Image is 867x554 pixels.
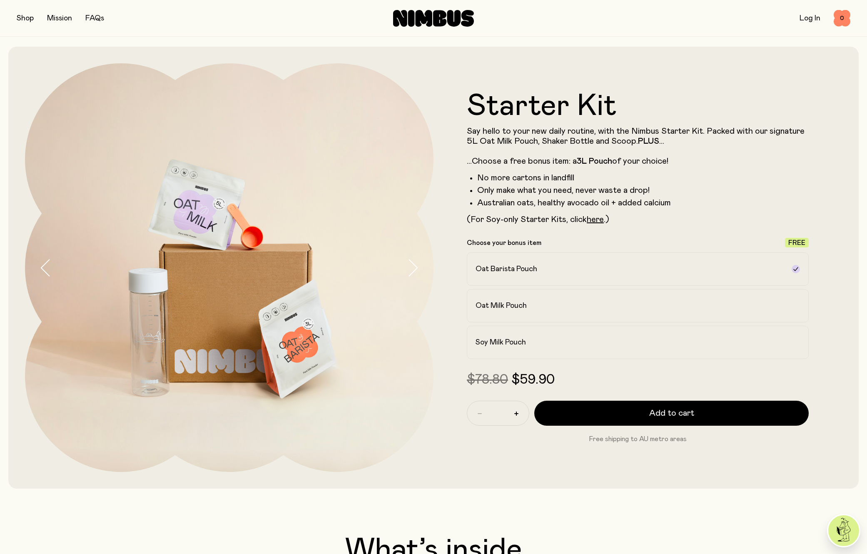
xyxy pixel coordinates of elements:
[477,185,809,195] li: Only make what you need, never waste a drop!
[467,434,809,444] p: Free shipping to AU metro areas
[800,15,820,22] a: Log In
[467,91,809,121] h1: Starter Kit
[834,10,850,27] button: 0
[467,239,541,247] p: Choose your bonus item
[467,126,809,166] p: Say hello to your new daily routine, with the Nimbus Starter Kit. Packed with our signature 5L Oa...
[638,137,659,145] strong: PLUS
[476,264,537,274] h2: Oat Barista Pouch
[47,15,72,22] a: Mission
[476,337,526,347] h2: Soy Milk Pouch
[467,373,508,387] span: $78.80
[828,515,859,546] img: agent
[477,173,809,183] li: No more cartons in landfill
[85,15,104,22] a: FAQs
[467,215,809,225] p: (For Soy-only Starter Kits, click .)
[649,407,694,419] span: Add to cart
[511,373,555,387] span: $59.90
[788,240,805,246] span: Free
[534,401,809,426] button: Add to cart
[476,301,527,311] h2: Oat Milk Pouch
[587,215,604,224] a: here
[477,198,809,208] li: Australian oats, healthy avocado oil + added calcium
[577,157,587,165] strong: 3L
[589,157,612,165] strong: Pouch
